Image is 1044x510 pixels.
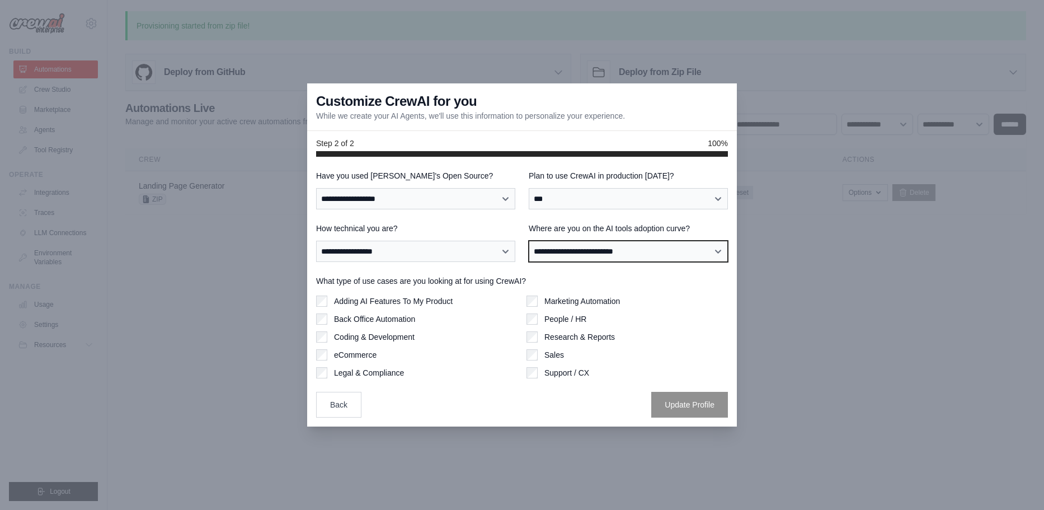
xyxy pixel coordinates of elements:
[544,367,589,378] label: Support / CX
[334,367,404,378] label: Legal & Compliance
[529,223,728,234] label: Where are you on the AI tools adoption curve?
[544,349,564,361] label: Sales
[334,296,453,307] label: Adding AI Features To My Product
[316,92,477,110] h3: Customize CrewAI for you
[316,110,625,121] p: While we create your AI Agents, we'll use this information to personalize your experience.
[334,349,377,361] label: eCommerce
[544,314,586,325] label: People / HR
[334,331,415,343] label: Coding & Development
[529,170,728,181] label: Plan to use CrewAI in production [DATE]?
[316,392,361,418] button: Back
[316,138,354,149] span: Step 2 of 2
[316,170,515,181] label: Have you used [PERSON_NAME]'s Open Source?
[708,138,728,149] span: 100%
[544,296,620,307] label: Marketing Automation
[316,223,515,234] label: How technical you are?
[544,331,615,343] label: Research & Reports
[334,314,415,325] label: Back Office Automation
[651,392,728,418] button: Update Profile
[316,275,728,287] label: What type of use cases are you looking at for using CrewAI?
